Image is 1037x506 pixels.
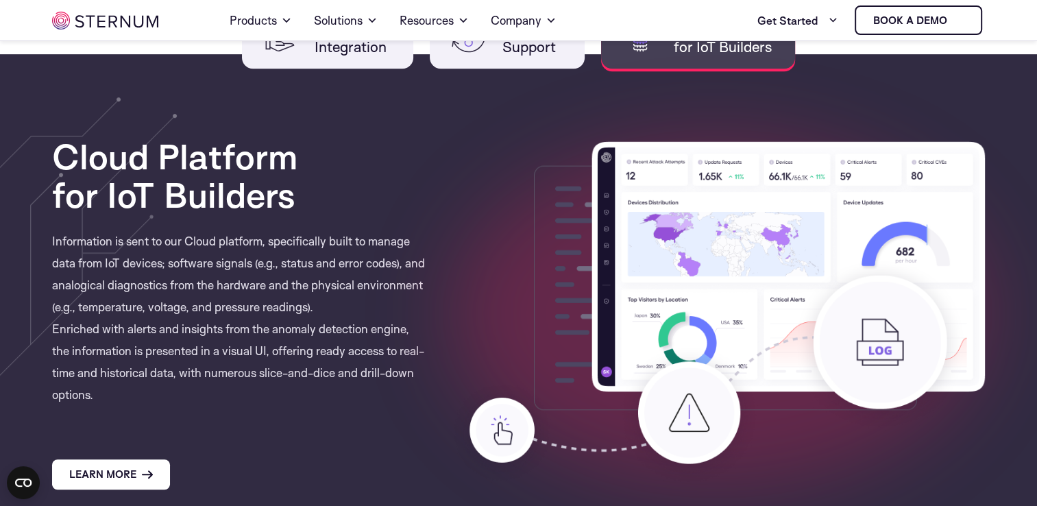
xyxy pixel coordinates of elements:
[230,1,292,40] a: Products
[450,141,986,487] img: ’Screenshot Cloud Platform for IoT Builders
[491,1,557,40] a: Company
[855,5,982,35] a: Book a demo
[757,7,838,34] a: Get Started
[52,459,170,490] a: Learn More
[314,1,378,40] a: Solutions
[7,466,40,499] button: Open CMP widget
[52,12,158,29] img: sternum iot
[953,15,964,26] img: sternum iot
[400,1,469,40] a: Resources
[52,137,429,214] h3: Cloud Platform for IoT Builders
[52,230,429,426] p: Information is sent to our Cloud platform, specifically built to manage data from IoT devices; so...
